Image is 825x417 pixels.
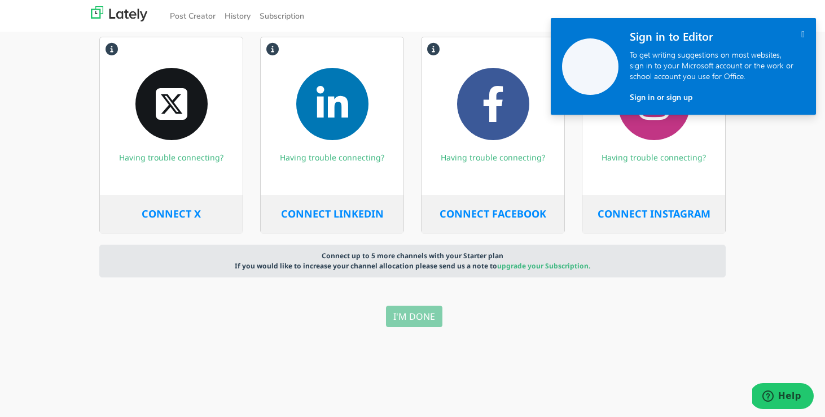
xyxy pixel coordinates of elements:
a: Subscription [255,7,309,25]
a: upgrade your Subscription. [497,261,590,271]
span: Connect up to 5 more channels with your Starter plan [322,251,503,260]
a: My Account [675,12,734,31]
span: CONNECT FACEBOOK [440,207,546,220]
a: Having trouble connecting? [441,152,545,163]
span: CONNECT X [142,207,201,220]
a: Post Creator [165,7,220,25]
a: Having trouble connecting? [602,152,706,163]
span: CONNECT INSTAGRAM [598,207,710,220]
p: If you would like to increase your channel allocation please send us a note to [106,261,719,271]
iframe: Opens a widget where you can find more information [752,383,814,411]
a: Having trouble connecting? [119,152,223,163]
a: Having trouble connecting? [280,152,384,163]
span: CONNECT LINKEDIN [281,207,384,220]
span: My Account [680,16,723,27]
a: History [220,7,255,25]
img: lately_logo_nav.700ca2e7.jpg [91,6,147,21]
button: I'M DONE [386,306,442,327]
